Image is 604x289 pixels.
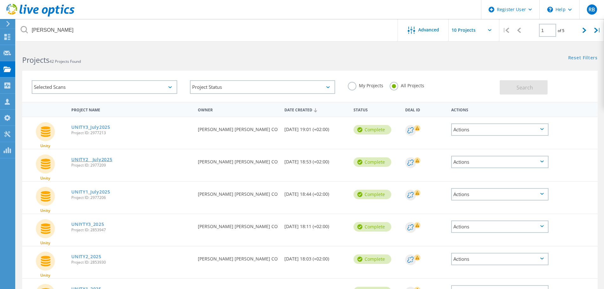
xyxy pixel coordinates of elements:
[348,82,383,88] label: My Projects
[40,241,50,245] span: Unity
[71,163,192,167] span: Project ID: 2977209
[195,103,281,115] div: Owner
[71,190,110,194] a: UNITY1_July2025
[547,7,553,12] svg: \n
[6,13,75,18] a: Live Optics Dashboard
[40,273,50,277] span: Unity
[516,84,533,91] span: Search
[451,156,549,168] div: Actions
[500,80,548,95] button: Search
[281,149,350,170] div: [DATE] 18:53 (+02:00)
[354,222,391,232] div: Complete
[71,228,192,232] span: Project ID: 2853947
[588,7,595,12] span: RB
[195,117,281,138] div: [PERSON_NAME] [PERSON_NAME] CO
[22,55,49,65] b: Projects
[16,19,398,41] input: Search projects by name, owner, ID, company, etc
[68,103,195,115] div: Project Name
[40,144,50,148] span: Unity
[558,28,564,33] span: of 5
[354,254,391,264] div: Complete
[71,222,104,227] a: UNIYTY3_2025
[402,103,448,115] div: Deal Id
[195,182,281,203] div: [PERSON_NAME] [PERSON_NAME] CO
[390,82,424,88] label: All Projects
[71,125,110,129] a: UNITY3_July2025
[451,220,549,233] div: Actions
[71,157,112,162] a: UNITY2__July2025
[418,28,439,32] span: Advanced
[71,254,101,259] a: UNITY2_2025
[71,131,192,135] span: Project ID: 2977213
[451,188,549,200] div: Actions
[451,253,549,265] div: Actions
[281,246,350,267] div: [DATE] 18:03 (+02:00)
[71,196,192,200] span: Project ID: 2977206
[32,80,177,94] div: Selected Scans
[195,246,281,267] div: [PERSON_NAME] [PERSON_NAME] CO
[354,125,391,135] div: Complete
[190,80,335,94] div: Project Status
[281,214,350,235] div: [DATE] 18:11 (+02:00)
[499,19,512,42] div: |
[354,190,391,199] div: Complete
[354,157,391,167] div: Complete
[40,209,50,213] span: Unity
[281,103,350,115] div: Date Created
[451,123,549,136] div: Actions
[49,59,81,64] span: 42 Projects Found
[591,19,604,42] div: |
[568,56,598,61] a: Reset Filters
[195,149,281,170] div: [PERSON_NAME] [PERSON_NAME] CO
[40,176,50,180] span: Unity
[281,182,350,203] div: [DATE] 18:44 (+02:00)
[281,117,350,138] div: [DATE] 19:01 (+02:00)
[195,214,281,235] div: [PERSON_NAME] [PERSON_NAME] CO
[448,103,552,115] div: Actions
[71,260,192,264] span: Project ID: 2853930
[350,103,402,115] div: Status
